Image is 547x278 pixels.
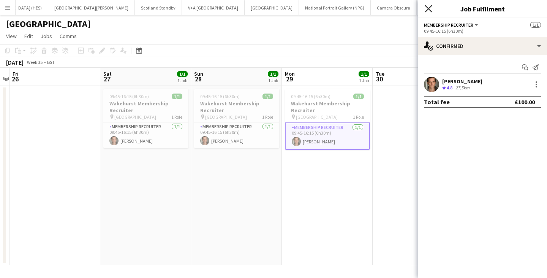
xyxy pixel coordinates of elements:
span: 1/1 [177,71,188,77]
div: BST [47,59,55,65]
span: 26 [11,75,19,83]
span: Week 35 [25,59,44,65]
span: 1/1 [172,94,182,99]
app-job-card: 09:45-16:15 (6h30m)1/1Wakehurst Membership Recruiter [GEOGRAPHIC_DATA]1 RoleMembership Recruiter1... [285,89,370,150]
button: Scotland Standby [135,0,182,15]
span: 09:45-16:15 (6h30m) [291,94,330,99]
div: £100.00 [515,98,535,106]
span: Mon [285,70,295,77]
span: 1 Role [262,114,273,120]
a: Jobs [38,31,55,41]
h1: [GEOGRAPHIC_DATA] [6,18,91,30]
app-card-role: Membership Recruiter1/109:45-16:15 (6h30m)[PERSON_NAME] [103,122,188,148]
div: [DATE] [6,59,24,66]
span: [GEOGRAPHIC_DATA] [296,114,338,120]
a: Comms [57,31,80,41]
button: National Portrait Gallery (NPG) [299,0,371,15]
h3: Wakehurst Membership Recruiter [194,100,279,114]
app-job-card: 09:45-16:15 (6h30m)1/1Wakehurst Membership Recruiter [GEOGRAPHIC_DATA]1 RoleMembership Recruiter1... [194,89,279,148]
span: Edit [24,33,33,40]
span: 30 [375,75,384,83]
app-job-card: 09:45-16:15 (6h30m)1/1Wakehurst Membership Recruiter [GEOGRAPHIC_DATA]1 RoleMembership Recruiter1... [103,89,188,148]
h3: Wakehurst Membership Recruiter [103,100,188,114]
span: Tue [376,70,384,77]
span: [GEOGRAPHIC_DATA] [114,114,156,120]
div: 1 Job [177,78,187,83]
a: View [3,31,20,41]
button: Camera Obscura [371,0,417,15]
button: TRAINING [417,0,448,15]
h3: Job Fulfilment [418,4,547,14]
div: [PERSON_NAME] [442,78,482,85]
span: 09:45-16:15 (6h30m) [200,94,240,99]
span: Fri [13,70,19,77]
div: Confirmed [418,37,547,55]
button: [GEOGRAPHIC_DATA][PERSON_NAME] [48,0,135,15]
span: 27 [102,75,112,83]
span: Sat [103,70,112,77]
div: Total fee [424,98,450,106]
app-card-role: Membership Recruiter1/109:45-16:15 (6h30m)[PERSON_NAME] [285,122,370,150]
button: V+A [GEOGRAPHIC_DATA] [182,0,245,15]
span: 1/1 [353,94,364,99]
app-card-role: Membership Recruiter1/109:45-16:15 (6h30m)[PERSON_NAME] [194,122,279,148]
div: 1 Job [359,78,369,83]
button: [GEOGRAPHIC_DATA] [245,0,299,15]
span: 4.8 [447,85,452,91]
span: 28 [193,75,203,83]
div: 1 Job [268,78,278,83]
span: 1/1 [359,71,369,77]
span: 1 Role [353,114,364,120]
span: [GEOGRAPHIC_DATA] [205,114,247,120]
h3: Wakehurst Membership Recruiter [285,100,370,114]
div: 09:45-16:15 (6h30m) [424,28,541,34]
span: 1/1 [268,71,278,77]
span: Membership Recruiter [424,22,473,28]
button: Membership Recruiter [424,22,479,28]
span: 09:45-16:15 (6h30m) [109,94,149,99]
a: Edit [21,31,36,41]
span: 1/1 [530,22,541,28]
span: Jobs [41,33,52,40]
div: 27.5km [454,85,471,91]
span: 1 Role [171,114,182,120]
span: 29 [284,75,295,83]
span: 1/1 [262,94,273,99]
span: View [6,33,17,40]
span: Sun [194,70,203,77]
span: Comms [60,33,77,40]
